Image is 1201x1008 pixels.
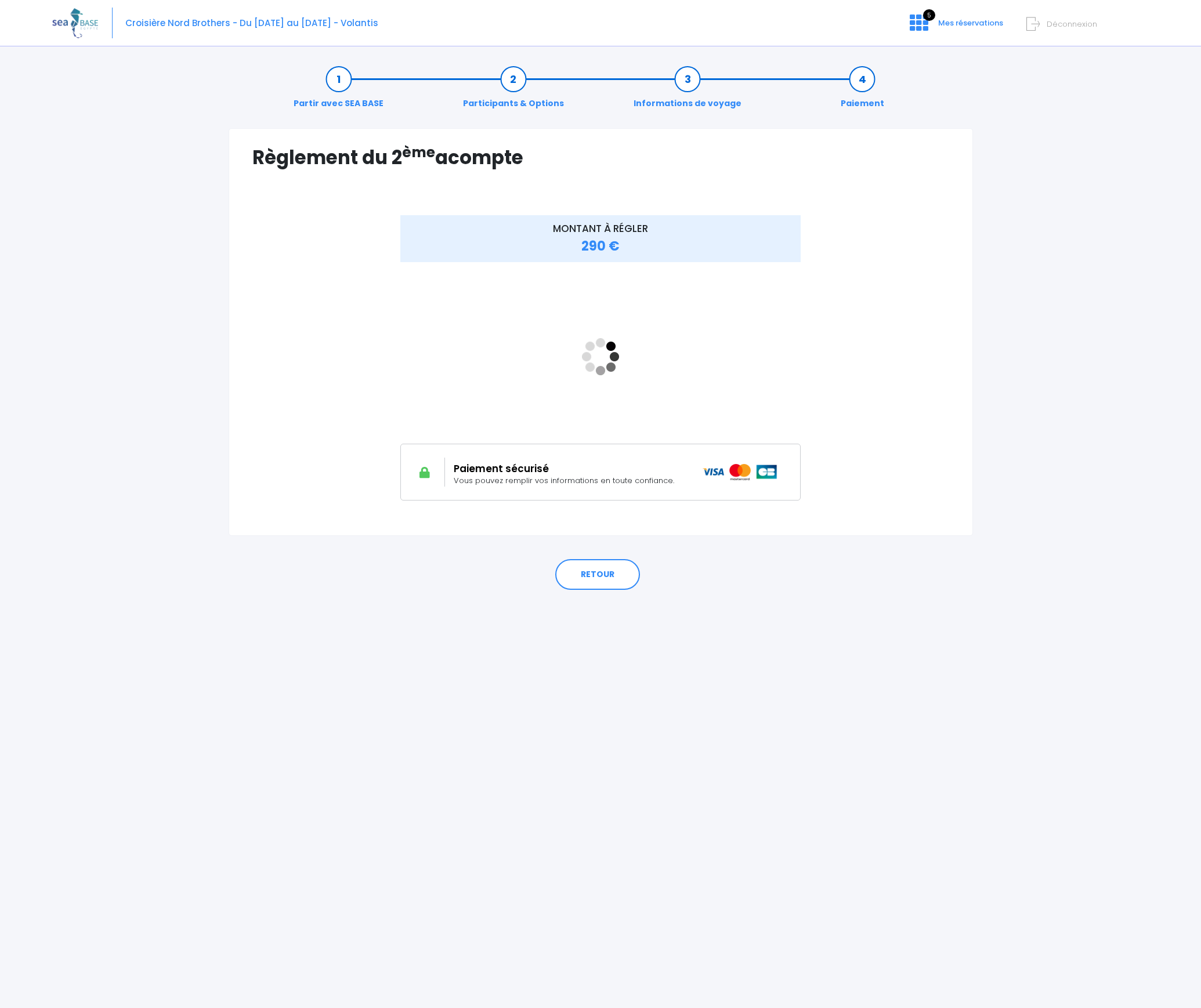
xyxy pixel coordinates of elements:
[125,17,378,29] span: Croisière Nord Brothers - Du [DATE] au [DATE] - Volantis
[288,73,389,110] a: Partir avec SEA BASE
[923,9,935,21] span: 5
[581,237,620,255] span: 290 €
[457,73,570,110] a: Participants & Options
[454,475,674,486] span: Vous pouvez remplir vos informations en toute confiance.
[703,464,779,480] img: icons_paiement_securise@2x.png
[454,463,685,474] h2: Paiement sécurisé
[402,142,435,162] sup: ème
[938,17,1003,28] span: Mes réservations
[252,146,949,169] h1: Règlement du 2 acompte
[553,222,648,235] span: MONTANT À RÉGLER
[555,559,640,590] a: RETOUR
[1047,19,1097,30] span: Déconnexion
[835,73,890,110] a: Paiement
[400,270,801,444] iframe: <!-- //required -->
[628,73,747,110] a: Informations de voyage
[900,21,1010,32] a: 5 Mes réservations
